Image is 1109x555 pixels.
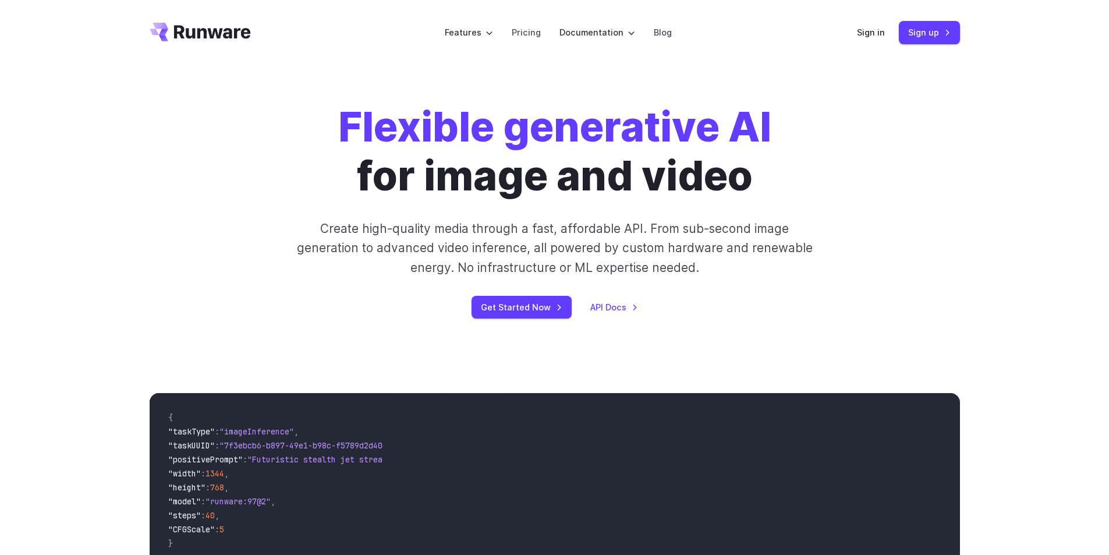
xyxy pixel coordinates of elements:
[338,102,771,151] strong: Flexible generative AI
[219,426,294,437] span: "imageInference"
[590,301,638,314] a: API Docs
[201,468,205,479] span: :
[168,426,215,437] span: "taskType"
[243,454,247,465] span: :
[857,26,885,39] a: Sign in
[899,21,960,44] a: Sign up
[472,296,572,319] a: Get Started Now
[224,482,229,493] span: ,
[168,482,205,493] span: "height"
[201,510,205,521] span: :
[168,510,201,521] span: "steps"
[295,219,814,277] p: Create high-quality media through a fast, affordable API. From sub-second image generation to adv...
[168,538,173,549] span: }
[219,524,224,535] span: 5
[215,440,219,451] span: :
[215,524,219,535] span: :
[205,510,215,521] span: 40
[338,102,771,200] h1: for image and video
[205,496,271,507] span: "runware:97@2"
[168,524,215,535] span: "CFGScale"
[224,468,229,479] span: ,
[219,440,396,451] span: "7f3ebcb6-b897-49e1-b98c-f5789d2d40d7"
[559,26,635,39] label: Documentation
[215,426,219,437] span: :
[205,482,210,493] span: :
[512,26,541,39] a: Pricing
[150,23,251,41] a: Go to /
[654,26,672,39] a: Blog
[201,496,205,507] span: :
[168,440,215,451] span: "taskUUID"
[168,468,201,479] span: "width"
[445,26,493,39] label: Features
[210,482,224,493] span: 768
[205,468,224,479] span: 1344
[247,454,671,465] span: "Futuristic stealth jet streaking through a neon-lit cityscape with glowing purple exhaust"
[168,412,173,423] span: {
[168,454,243,465] span: "positivePrompt"
[168,496,201,507] span: "model"
[294,426,299,437] span: ,
[215,510,219,521] span: ,
[271,496,275,507] span: ,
